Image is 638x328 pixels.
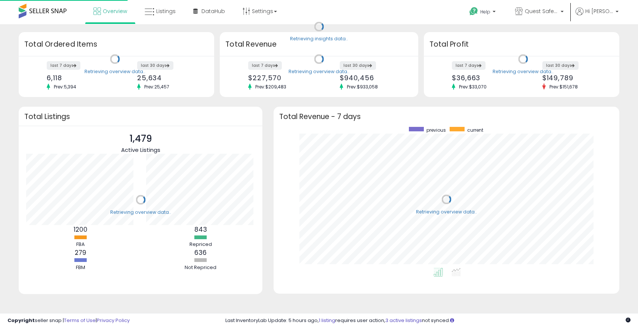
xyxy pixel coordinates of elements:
[225,317,631,324] div: Last InventoryLab Update: 5 hours ago, requires user action, not synced.
[103,7,127,15] span: Overview
[480,9,490,15] span: Help
[450,318,454,323] i: Click here to read more about un-synced listings.
[525,7,558,15] span: Quest Safety Products
[201,7,225,15] span: DataHub
[64,317,96,324] a: Terms of Use
[585,7,613,15] span: Hi [PERSON_NAME]
[319,317,335,324] a: 1 listing
[493,68,554,75] div: Retrieving overview data..
[463,1,503,24] a: Help
[156,7,176,15] span: Listings
[289,68,349,75] div: Retrieving overview data..
[416,209,477,215] div: Retrieving overview data..
[469,7,478,16] i: Get Help
[84,68,145,75] div: Retrieving overview data..
[385,317,422,324] a: 3 active listings
[576,7,619,24] a: Hi [PERSON_NAME]
[7,317,35,324] strong: Copyright
[7,317,130,324] div: seller snap | |
[110,209,171,216] div: Retrieving overview data..
[97,317,130,324] a: Privacy Policy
